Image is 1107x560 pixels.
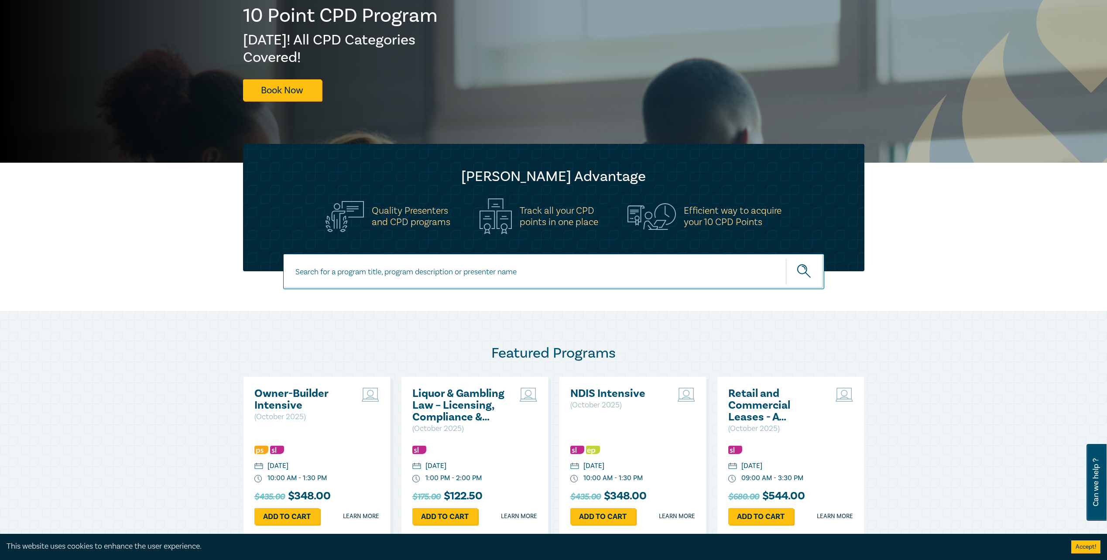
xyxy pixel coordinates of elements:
[267,473,327,483] div: 10:00 AM - 1:30 PM
[254,388,348,411] a: Owner-Builder Intensive
[267,461,288,471] div: [DATE]
[343,512,379,521] a: Learn more
[570,446,584,454] img: Substantive Law
[728,490,805,504] h3: $ 544.00
[243,4,439,27] h1: 10 Point CPD Program
[326,201,364,232] img: Quality Presenters<br>and CPD programs
[1092,449,1100,516] span: Can we help ?
[254,490,330,504] h3: $ 348.00
[520,205,598,228] h5: Track all your CPD points in one place
[480,198,512,234] img: Track all your CPD<br>points in one place
[243,79,322,101] a: Book Now
[254,508,320,525] a: Add to cart
[425,461,446,471] div: [DATE]
[678,388,695,402] img: Live Stream
[728,388,822,423] a: Retail and Commercial Leases - A Practical Guide ([DATE])
[583,461,604,471] div: [DATE]
[362,388,379,402] img: Live Stream
[254,446,268,454] img: Professional Skills
[684,205,781,228] h5: Efficient way to acquire your 10 CPD Points
[270,446,284,454] img: Substantive Law
[412,475,420,483] img: watch
[728,490,759,504] span: $680.00
[570,508,636,525] a: Add to cart
[570,400,664,411] p: ( October 2025 )
[425,473,482,483] div: 1:00 PM - 2:00 PM
[728,463,737,471] img: calendar
[412,446,426,454] img: Substantive Law
[283,254,824,289] input: Search for a program title, program description or presenter name
[728,423,822,434] p: ( October 2025 )
[570,463,579,471] img: calendar
[243,345,864,362] h2: Featured Programs
[412,388,506,423] a: Liquor & Gambling Law – Licensing, Compliance & Regulations
[520,388,537,402] img: Live Stream
[1071,540,1100,553] button: Accept cookies
[254,475,262,483] img: watch
[586,446,600,454] img: Ethics & Professional Responsibility
[570,490,601,504] span: $435.00
[570,475,578,483] img: watch
[570,490,646,504] h3: $ 348.00
[817,512,853,521] a: Learn more
[501,512,537,521] a: Learn more
[728,475,736,483] img: watch
[243,31,439,66] h2: [DATE]! All CPD Categories Covered!
[583,473,643,483] div: 10:00 AM - 1:30 PM
[627,203,676,229] img: Efficient way to acquire<br>your 10 CPD Points
[254,463,263,471] img: calendar
[412,490,482,504] h3: $ 122.50
[728,508,794,525] a: Add to cart
[741,473,803,483] div: 09:00 AM - 3:30 PM
[372,205,450,228] h5: Quality Presenters and CPD programs
[728,446,742,454] img: Substantive Law
[659,512,695,521] a: Learn more
[412,508,478,525] a: Add to cart
[570,388,664,400] a: NDIS Intensive
[254,490,285,504] span: $435.00
[741,461,762,471] div: [DATE]
[7,541,1058,552] div: This website uses cookies to enhance the user experience.
[254,411,348,423] p: ( October 2025 )
[412,423,506,434] p: ( October 2025 )
[260,168,847,185] h2: [PERSON_NAME] Advantage
[412,463,421,471] img: calendar
[412,490,441,504] span: $175.00
[836,388,853,402] img: Live Stream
